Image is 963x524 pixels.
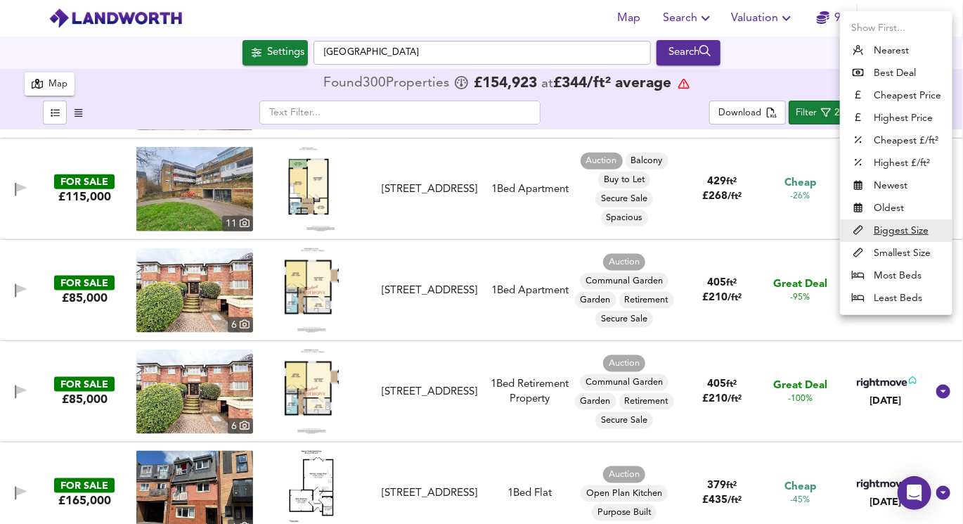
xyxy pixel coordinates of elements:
li: Highest £/ft² [840,152,952,174]
li: Newest [840,174,952,197]
div: Open Intercom Messenger [898,476,931,510]
li: Smallest Size [840,242,952,264]
li: Highest Price [840,107,952,129]
li: Nearest [840,39,952,62]
li: Oldest [840,197,952,219]
u: Biggest Size [874,224,929,238]
li: Best Deal [840,62,952,84]
li: Cheapest £/ft² [840,129,952,152]
li: Cheapest Price [840,84,952,107]
li: Most Beds [840,264,952,287]
li: Least Beds [840,287,952,309]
